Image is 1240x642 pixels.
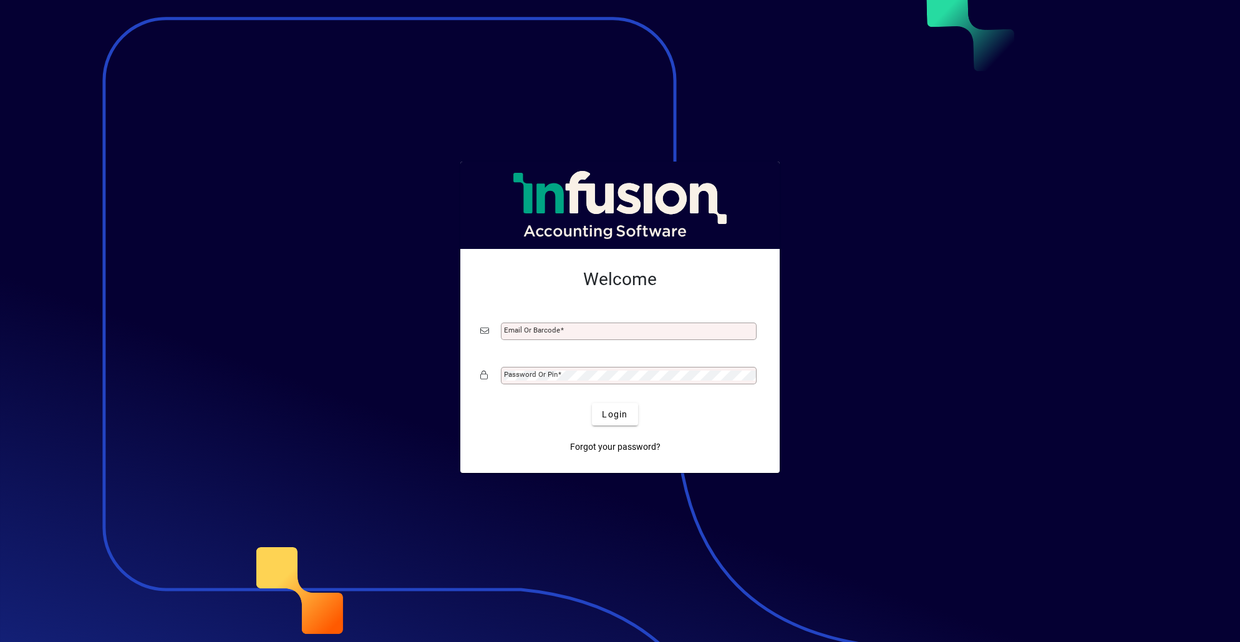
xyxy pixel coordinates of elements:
[570,440,661,454] span: Forgot your password?
[504,370,558,379] mat-label: Password or Pin
[565,435,666,458] a: Forgot your password?
[504,326,560,334] mat-label: Email or Barcode
[592,403,637,426] button: Login
[602,408,627,421] span: Login
[480,269,760,290] h2: Welcome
